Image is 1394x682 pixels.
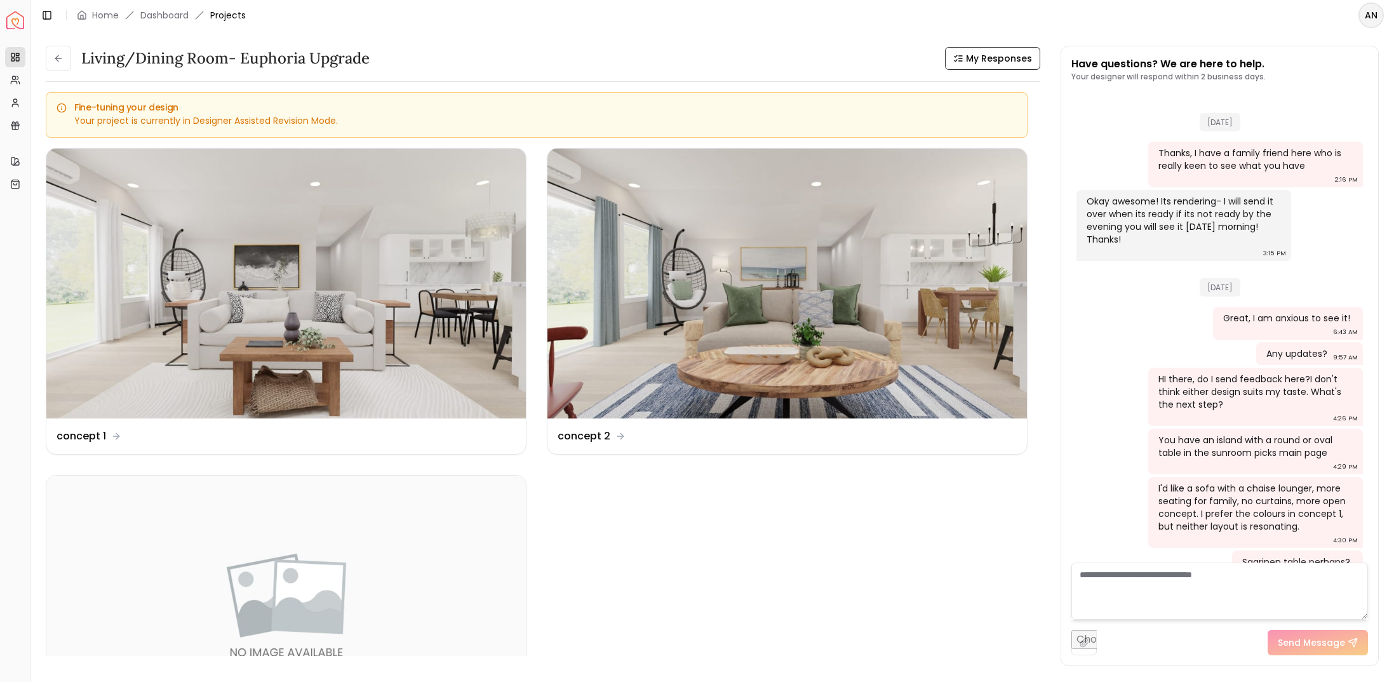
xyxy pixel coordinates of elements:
[57,429,106,444] dd: concept 1
[966,52,1032,65] span: My Responses
[1071,72,1266,82] p: Your designer will respond within 2 business days.
[547,149,1027,418] img: concept 2
[1158,434,1350,459] div: You have an island with a round or oval table in the sunroom picks main page
[1242,556,1350,568] div: Saarinen table perhaps?
[1263,247,1286,260] div: 3:15 PM
[1333,351,1358,364] div: 9:57 AM
[57,103,1017,112] h5: Fine-tuning your design
[1223,312,1350,324] div: Great, I am anxious to see it!
[1333,326,1358,338] div: 6:43 AM
[1158,147,1350,172] div: Thanks, I have a family friend here who is really keen to see what you have
[46,148,526,455] a: concept 1concept 1
[1087,195,1278,246] div: Okay awesome! Its rendering- I will send it over when its ready if its not ready by the evening y...
[1335,173,1358,186] div: 2:16 PM
[1200,278,1240,297] span: [DATE]
[81,48,370,69] h3: Living/Dining Room- Euphoria Upgrade
[46,149,526,418] img: concept 1
[558,429,610,444] dd: concept 2
[1266,347,1327,360] div: Any updates?
[945,47,1040,70] button: My Responses
[1071,57,1266,72] p: Have questions? We are here to help.
[1333,460,1358,473] div: 4:29 PM
[1158,482,1350,533] div: I'd like a sofa with a chaise lounger, more seating for family, no curtains, more open concept. I...
[57,114,1017,127] div: Your project is currently in Designer Assisted Revision Mode.
[1333,534,1358,547] div: 4:30 PM
[1200,113,1240,131] span: [DATE]
[547,148,1028,455] a: concept 2concept 2
[1158,373,1350,411] div: HI there, do I send feedback here?I don't think either design suits my taste. What's the next step?
[1333,412,1358,425] div: 4:26 PM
